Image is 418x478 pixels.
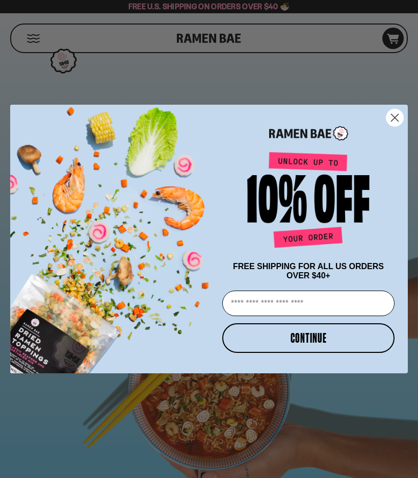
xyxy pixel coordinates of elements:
span: FREE SHIPPING FOR ALL US ORDERS OVER $40+ [233,262,384,280]
img: Ramen Bae Logo [269,125,348,142]
img: ce7035ce-2e49-461c-ae4b-8ade7372f32c.png [10,95,218,373]
img: Unlock up to 10% off [245,152,372,252]
button: Close dialog [386,109,404,127]
button: CONTINUE [222,323,395,353]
